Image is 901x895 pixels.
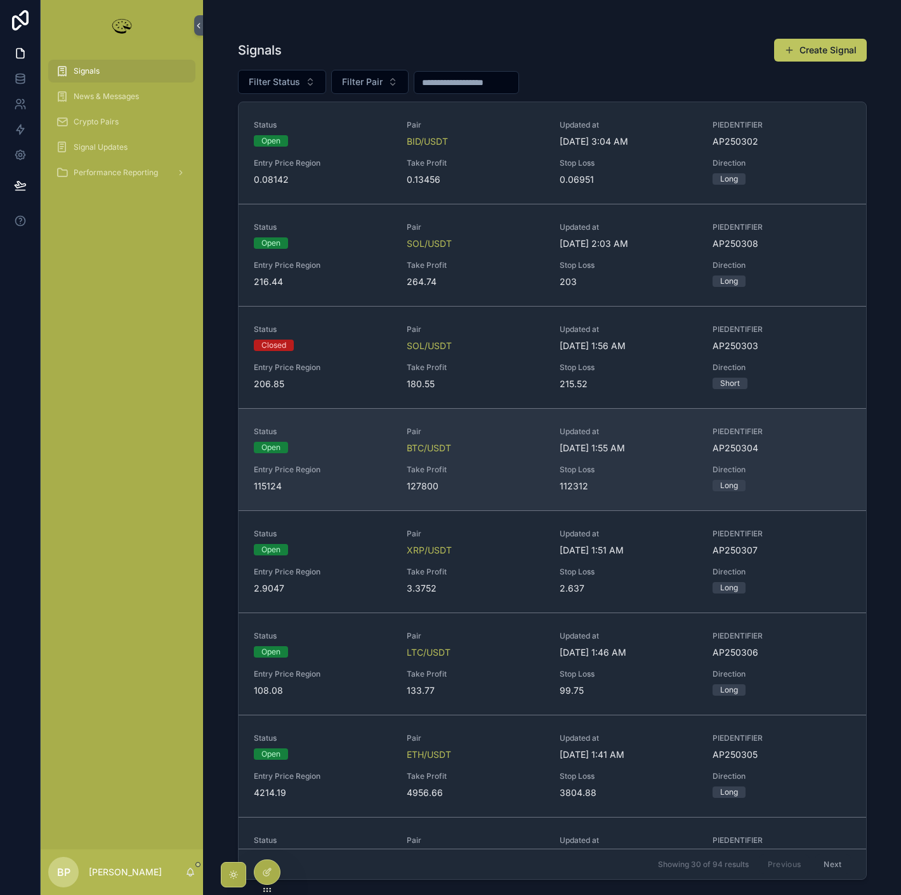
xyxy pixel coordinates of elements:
a: StatusClosedPairSOL/USDTUpdated at[DATE] 1:56 AMPIEDENTIFIERAP250303Entry Price Region206.85Take ... [239,306,866,408]
span: Stop Loss [560,567,697,577]
span: AP250305 [713,748,850,761]
span: Direction [713,465,850,475]
span: PIEDENTIFIER [713,222,850,232]
span: Direction [713,567,850,577]
span: 3.3752 [407,582,544,595]
span: Stop Loss [560,260,697,270]
span: 206.85 [254,378,391,390]
span: PIEDENTIFIER [713,120,850,130]
a: News & Messages [48,85,195,108]
a: SOL/USDT [407,237,452,250]
span: Filter Pair [342,76,383,88]
button: Select Button [238,70,326,94]
span: Updated at [560,427,697,437]
div: Short [720,378,740,389]
span: Pair [407,835,544,845]
h1: Signals [238,41,282,59]
span: Direction [713,771,850,781]
span: Pair [407,529,544,539]
img: App logo [109,15,135,36]
div: Closed [261,340,286,351]
div: Open [261,748,280,760]
span: BP [57,865,70,880]
span: 2.9047 [254,582,391,595]
span: Status [254,835,391,845]
span: Updated at [560,529,697,539]
span: Take Profit [407,567,544,577]
span: Pair [407,324,544,335]
span: Entry Price Region [254,771,391,781]
span: Stop Loss [560,771,697,781]
a: LTC/USDT [407,646,451,659]
span: Status [254,529,391,539]
div: Open [261,442,280,453]
span: 4214.19 [254,786,391,799]
button: Next [815,854,850,874]
span: Entry Price Region [254,567,391,577]
span: Entry Price Region [254,362,391,373]
span: Entry Price Region [254,465,391,475]
span: 99.75 [560,684,697,697]
span: Take Profit [407,362,544,373]
span: Direction [713,669,850,679]
span: Pair [407,222,544,232]
span: [DATE] 3:04 AM [560,135,697,148]
a: Signal Updates [48,136,195,159]
span: Take Profit [407,465,544,475]
span: SOL/USDT [407,340,452,352]
button: Create Signal [774,39,867,62]
a: ETH/USDT [407,748,451,761]
span: Updated at [560,631,697,641]
span: AP250304 [713,442,850,454]
span: Stop Loss [560,158,697,168]
div: Long [720,582,738,593]
span: 0.06951 [560,173,697,186]
span: Entry Price Region [254,669,391,679]
a: BID/USDT [407,135,448,148]
span: Stop Loss [560,465,697,475]
span: Performance Reporting [74,168,158,178]
div: Long [720,173,738,185]
span: 203 [560,275,697,288]
a: StatusOpenPairETH/USDTUpdated at[DATE] 1:41 AMPIEDENTIFIERAP250305Entry Price Region4214.19Take P... [239,715,866,817]
span: 3804.88 [560,786,697,799]
span: Direction [713,260,850,270]
span: 0.08142 [254,173,391,186]
span: [DATE] 1:41 AM [560,748,697,761]
div: Long [720,480,738,491]
span: Updated at [560,835,697,845]
span: Crypto Pairs [74,117,119,127]
a: XRP/USDT [407,544,452,557]
span: Signals [74,66,100,76]
div: Long [720,275,738,287]
div: Long [720,684,738,696]
span: 216.44 [254,275,391,288]
span: Take Profit [407,669,544,679]
a: Signals [48,60,195,83]
a: Crypto Pairs [48,110,195,133]
span: Stop Loss [560,362,697,373]
span: 112312 [560,480,697,493]
span: 0.13456 [407,173,544,186]
span: PIEDENTIFIER [713,835,850,845]
span: [DATE] 2:03 AM [560,237,697,250]
span: Take Profit [407,771,544,781]
span: PIEDENTIFIER [713,529,850,539]
span: 133.77 [407,684,544,697]
span: Stop Loss [560,669,697,679]
span: PIEDENTIFIER [713,427,850,437]
a: BTC/USDT [407,442,451,454]
span: Showing 30 of 94 results [658,859,749,870]
span: Status [254,222,391,232]
span: Entry Price Region [254,260,391,270]
span: [DATE] 1:46 AM [560,646,697,659]
a: StatusOpenPairSOL/USDTUpdated at[DATE] 2:03 AMPIEDENTIFIERAP250308Entry Price Region216.44Take Pr... [239,204,866,306]
span: 215.52 [560,378,697,390]
span: Take Profit [407,260,544,270]
span: Status [254,733,391,743]
div: Open [261,237,280,249]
